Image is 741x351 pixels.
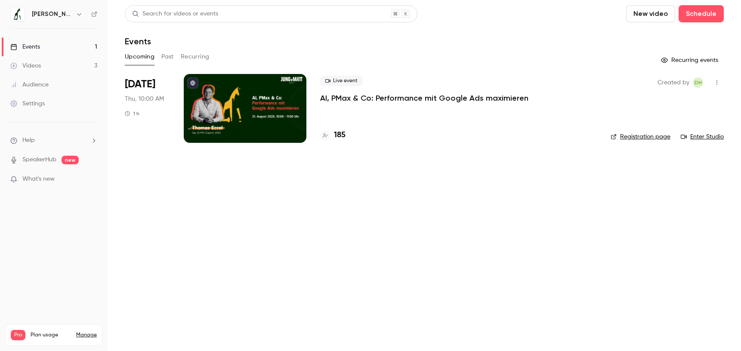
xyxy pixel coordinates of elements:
[679,5,724,22] button: Schedule
[125,110,139,117] div: 1 h
[320,93,528,103] a: AI, PMax & Co: Performance mit Google Ads maximieren
[22,155,56,164] a: SpeakerHub
[320,76,363,86] span: Live event
[125,77,155,91] span: [DATE]
[125,36,151,46] h1: Events
[22,175,55,184] span: What's new
[132,9,218,18] div: Search for videos or events
[10,80,49,89] div: Audience
[32,10,72,18] h6: [PERSON_NAME] von [PERSON_NAME] IMPACT
[11,7,25,21] img: Jung von Matt IMPACT
[626,5,675,22] button: New video
[161,50,174,64] button: Past
[10,62,41,70] div: Videos
[10,43,40,51] div: Events
[695,77,702,88] span: DH
[76,332,97,339] a: Manage
[11,330,25,340] span: Pro
[693,77,703,88] span: Dominik Habermacher
[125,74,170,143] div: Aug 21 Thu, 10:00 AM (Europe/Zurich)
[22,136,35,145] span: Help
[681,132,724,141] a: Enter Studio
[31,332,71,339] span: Plan usage
[10,136,97,145] li: help-dropdown-opener
[10,99,45,108] div: Settings
[334,129,346,141] h4: 185
[181,50,210,64] button: Recurring
[62,156,79,164] span: new
[658,77,689,88] span: Created by
[320,129,346,141] a: 185
[125,50,154,64] button: Upcoming
[657,53,724,67] button: Recurring events
[125,95,164,103] span: Thu, 10:00 AM
[611,132,670,141] a: Registration page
